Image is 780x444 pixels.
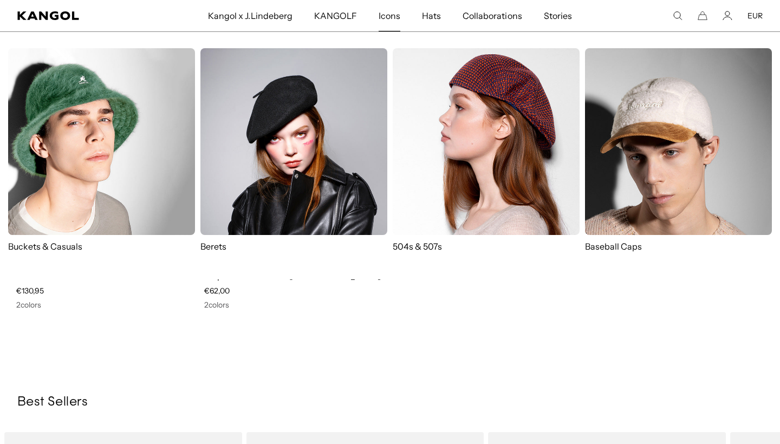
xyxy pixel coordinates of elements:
[585,48,772,263] a: Baseball Caps
[8,240,195,252] p: Buckets & Casuals
[393,240,580,252] p: 504s & 507s
[17,394,763,410] h3: Best Sellers
[16,300,200,310] div: 2 colors
[747,11,763,21] button: EUR
[204,286,230,296] span: €62,00
[698,11,707,21] button: Cart
[8,48,195,252] a: Buckets & Casuals
[585,240,772,252] p: Baseball Caps
[16,286,44,296] span: €130,95
[673,11,682,21] summary: Search here
[393,48,580,252] a: 504s & 507s
[200,240,387,252] p: Berets
[723,11,732,21] a: Account
[200,48,387,252] a: Berets
[204,300,388,310] div: 2 colors
[17,11,137,20] a: Kangol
